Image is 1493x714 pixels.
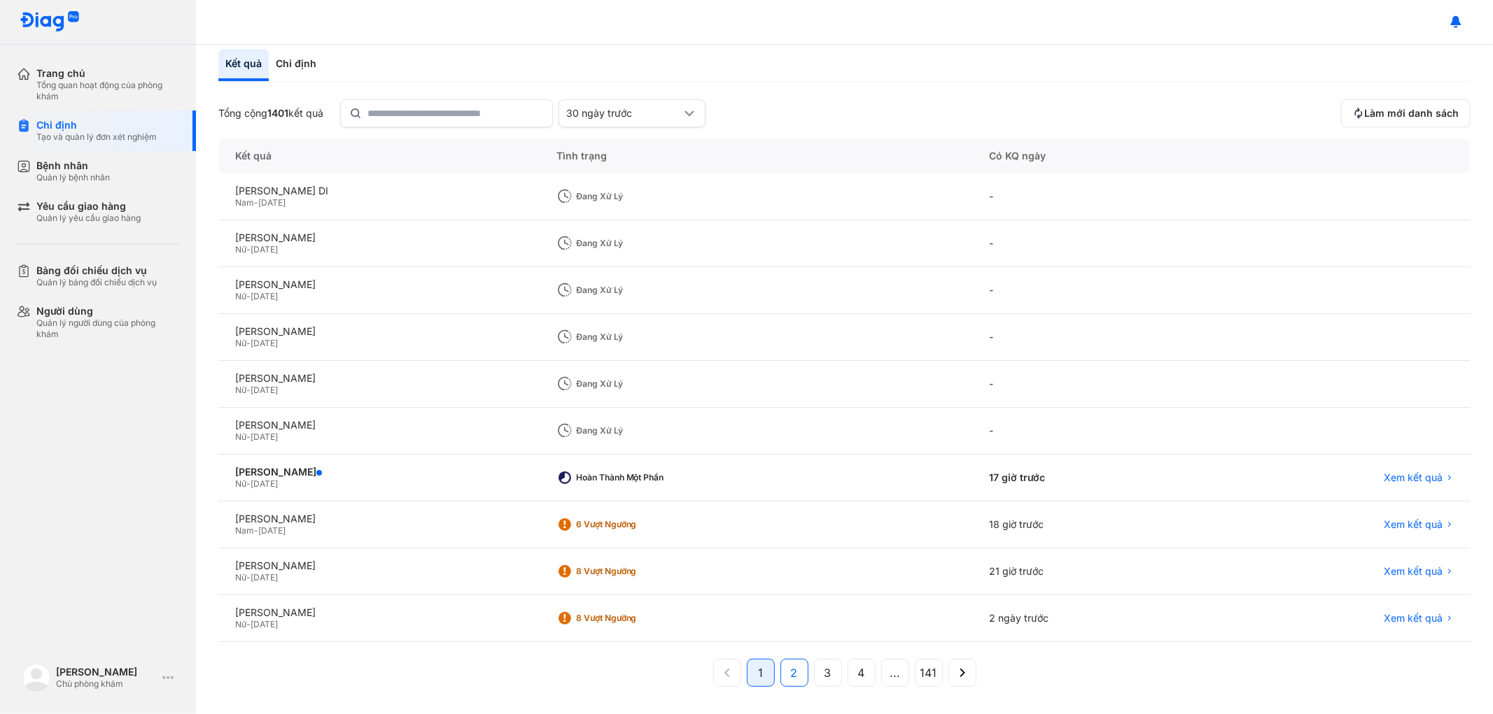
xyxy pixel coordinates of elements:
[576,285,688,296] div: Đang xử lý
[20,11,80,33] img: logo
[36,305,179,317] div: Người dùng
[576,238,688,249] div: Đang xử lý
[36,277,157,288] div: Quản lý bảng đối chiếu dịch vụ
[576,425,688,436] div: Đang xử lý
[246,291,251,301] span: -
[235,197,254,208] span: Nam
[22,664,50,692] img: logo
[218,49,269,81] div: Kết quả
[576,191,688,202] div: Đang xử lý
[235,338,246,348] span: Nữ
[251,291,278,301] span: [DATE]
[972,220,1208,267] div: -
[56,666,157,678] div: [PERSON_NAME]
[235,419,523,431] div: [PERSON_NAME]
[972,361,1208,408] div: -
[972,548,1208,595] div: 21 giờ trước
[858,664,865,681] span: 4
[576,613,688,624] div: 8 Vượt ngưỡng
[218,138,540,173] div: Kết quả
[576,472,688,483] div: Hoàn thành một phần
[1384,471,1443,484] span: Xem kết quả
[758,664,763,681] span: 1
[576,566,688,577] div: 8 Vượt ngưỡng
[235,278,523,291] div: [PERSON_NAME]
[235,431,246,442] span: Nữ
[246,431,251,442] span: -
[920,664,937,681] span: 141
[246,338,251,348] span: -
[36,213,141,224] div: Quản lý yêu cầu giao hàng
[36,119,157,131] div: Chỉ định
[254,197,258,208] span: -
[235,244,246,255] span: Nữ
[1364,107,1459,120] span: Làm mới danh sách
[235,291,246,301] span: Nữ
[258,197,286,208] span: [DATE]
[235,559,523,572] div: [PERSON_NAME]
[235,513,523,525] div: [PERSON_NAME]
[246,478,251,489] span: -
[218,107,323,120] div: Tổng cộng kết quả
[780,659,808,687] button: 2
[235,606,523,619] div: [PERSON_NAME]
[235,619,246,629] span: Nữ
[251,431,278,442] span: [DATE]
[246,619,251,629] span: -
[36,159,110,172] div: Bệnh nhân
[251,385,278,395] span: [DATE]
[566,107,681,120] div: 30 ngày trước
[36,200,141,213] div: Yêu cầu giao hàng
[972,173,1208,220] div: -
[235,572,246,583] span: Nữ
[251,244,278,255] span: [DATE]
[825,664,832,681] span: 3
[890,664,900,681] span: ...
[972,408,1208,455] div: -
[235,325,523,338] div: [PERSON_NAME]
[1384,565,1443,578] span: Xem kết quả
[972,595,1208,642] div: 2 ngày trước
[251,338,278,348] span: [DATE]
[1341,99,1471,127] button: Làm mới danh sách
[915,659,943,687] button: 141
[235,372,523,385] div: [PERSON_NAME]
[972,455,1208,501] div: 17 giờ trước
[251,478,278,489] span: [DATE]
[881,659,909,687] button: ...
[269,49,323,81] div: Chỉ định
[747,659,775,687] button: 1
[576,331,688,343] div: Đang xử lý
[258,525,286,536] span: [DATE]
[36,80,179,102] div: Tổng quan hoạt động của phòng khám
[540,138,972,173] div: Tình trạng
[235,385,246,395] span: Nữ
[36,317,179,340] div: Quản lý người dùng của phòng khám
[972,501,1208,548] div: 18 giờ trước
[251,572,278,583] span: [DATE]
[814,659,842,687] button: 3
[36,67,179,80] div: Trang chủ
[36,131,157,143] div: Tạo và quản lý đơn xét nghiệm
[267,107,288,119] span: 1401
[576,378,688,390] div: Đang xử lý
[36,172,110,183] div: Quản lý bệnh nhân
[246,572,251,583] span: -
[576,519,688,530] div: 6 Vượt ngưỡng
[235,525,254,536] span: Nam
[235,231,523,244] div: [PERSON_NAME]
[848,659,876,687] button: 4
[235,478,246,489] span: Nữ
[246,244,251,255] span: -
[56,678,157,690] div: Chủ phòng khám
[254,525,258,536] span: -
[972,267,1208,314] div: -
[972,314,1208,361] div: -
[36,264,157,277] div: Bảng đối chiếu dịch vụ
[972,138,1208,173] div: Có KQ ngày
[791,664,798,681] span: 2
[246,385,251,395] span: -
[235,466,523,478] div: [PERSON_NAME]
[251,619,278,629] span: [DATE]
[235,185,523,197] div: [PERSON_NAME] DI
